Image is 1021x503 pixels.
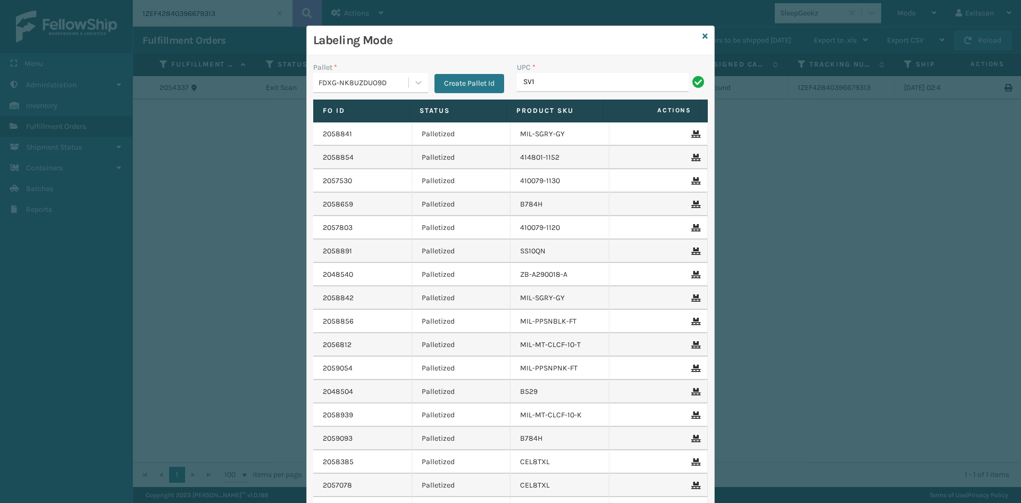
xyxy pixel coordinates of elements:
label: Product SKU [516,106,593,116]
td: Palletized [412,450,511,474]
h3: Labeling Mode [313,32,698,48]
button: Create Pallet Id [434,74,504,93]
i: Remove From Pallet [691,435,698,442]
i: Remove From Pallet [691,130,698,138]
td: Palletized [412,146,511,169]
a: 2058854 [323,152,354,163]
a: 2058842 [323,293,354,303]
td: MIL-MT-CLCF-10-K [510,403,609,427]
td: B784H [510,193,609,216]
td: Palletized [412,263,511,286]
i: Remove From Pallet [691,341,698,349]
td: ZB-A290018-A [510,263,609,286]
td: 410079-1130 [510,169,609,193]
a: 2058891 [323,246,352,257]
i: Remove From Pallet [691,271,698,278]
td: Palletized [412,240,511,263]
label: Status [420,106,497,116]
a: 2057803 [323,222,353,233]
a: 2059054 [323,363,353,374]
td: B784H [510,427,609,450]
a: 2058841 [323,129,352,139]
i: Remove From Pallet [691,458,698,466]
span: Actions [607,102,698,119]
a: 2058659 [323,199,353,210]
i: Remove From Pallet [691,294,698,302]
label: UPC [517,62,535,73]
i: Remove From Pallet [691,201,698,208]
a: 2057530 [323,176,352,186]
i: Remove From Pallet [691,224,698,232]
label: Pallet [313,62,337,73]
a: 2058856 [323,316,354,327]
i: Remove From Pallet [691,388,698,395]
div: FDXG-NK8UZDUO9D [319,77,409,88]
a: 2058385 [323,457,354,467]
td: 410079-1120 [510,216,609,240]
i: Remove From Pallet [691,248,698,255]
label: Fo Id [323,106,400,116]
a: 2048540 [323,269,353,280]
i: Remove From Pallet [691,411,698,419]
td: Palletized [412,122,511,146]
td: Palletized [412,357,511,380]
i: Remove From Pallet [691,177,698,185]
td: MIL-SGRY-GY [510,286,609,310]
td: Palletized [412,193,511,216]
td: Palletized [412,380,511,403]
a: 2058939 [323,410,353,420]
a: 2056812 [323,340,352,350]
td: B529 [510,380,609,403]
td: Palletized [412,333,511,357]
td: Palletized [412,474,511,497]
td: MIL-SGRY-GY [510,122,609,146]
i: Remove From Pallet [691,365,698,372]
a: 2057078 [323,480,352,491]
td: CEL8TXL [510,450,609,474]
i: Remove From Pallet [691,318,698,325]
td: SS10QN [510,240,609,263]
td: MIL-PPSNBLK-FT [510,310,609,333]
td: Palletized [412,169,511,193]
td: MIL-MT-CLCF-10-T [510,333,609,357]
td: CEL8TXL [510,474,609,497]
i: Remove From Pallet [691,482,698,489]
td: Palletized [412,403,511,427]
td: Palletized [412,310,511,333]
td: 414801-1152 [510,146,609,169]
i: Remove From Pallet [691,154,698,161]
a: 2048504 [323,386,353,397]
td: Palletized [412,216,511,240]
td: MIL-PPSNPNK-FT [510,357,609,380]
a: 2059093 [323,433,353,444]
td: Palletized [412,286,511,310]
td: Palletized [412,427,511,450]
